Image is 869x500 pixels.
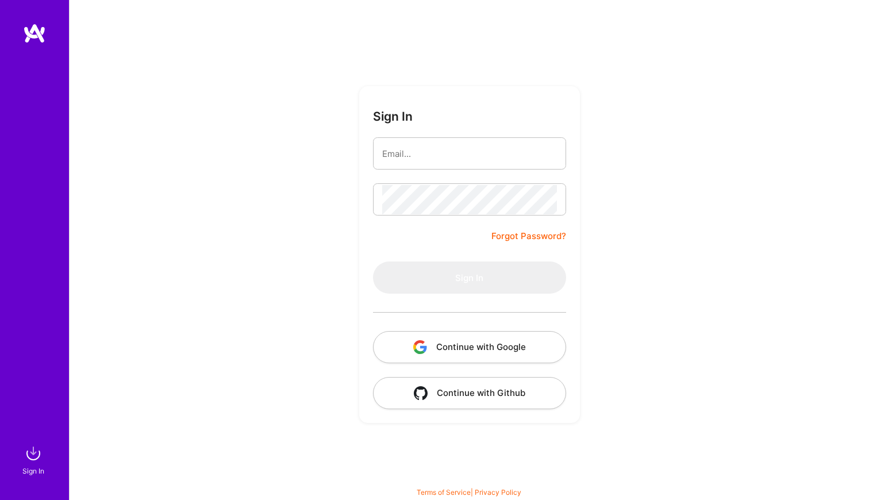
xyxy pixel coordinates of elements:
[22,465,44,477] div: Sign In
[491,229,566,243] a: Forgot Password?
[22,442,45,465] img: sign in
[373,109,413,124] h3: Sign In
[69,466,869,494] div: © 2025 ATeams Inc., All rights reserved.
[413,340,427,354] img: icon
[382,139,557,168] input: Email...
[373,377,566,409] button: Continue with Github
[373,331,566,363] button: Continue with Google
[475,488,521,497] a: Privacy Policy
[23,23,46,44] img: logo
[417,488,521,497] span: |
[414,386,428,400] img: icon
[24,442,45,477] a: sign inSign In
[373,261,566,294] button: Sign In
[417,488,471,497] a: Terms of Service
